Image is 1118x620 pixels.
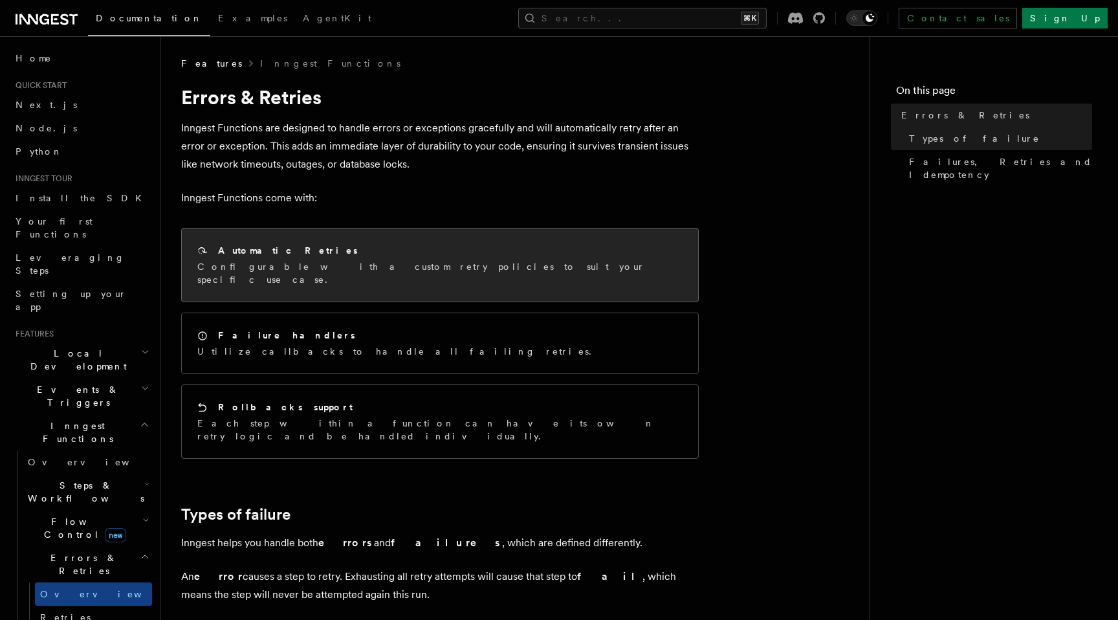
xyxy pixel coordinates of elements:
[181,313,699,374] a: Failure handlersUtilize callbacks to handle all failing retries.
[318,537,374,549] strong: errors
[88,4,210,36] a: Documentation
[194,570,243,582] strong: error
[23,474,152,510] button: Steps & Workflows
[909,132,1040,145] span: Types of failure
[23,510,152,546] button: Flow Controlnew
[10,186,152,210] a: Install the SDK
[23,546,152,582] button: Errors & Retries
[197,260,683,286] p: Configurable with a custom retry policies to suit your specific use case.
[16,146,63,157] span: Python
[10,47,152,70] a: Home
[10,329,54,339] span: Features
[23,479,144,505] span: Steps & Workflows
[518,8,767,28] button: Search...⌘K
[181,534,699,552] p: Inngest helps you handle both and , which are defined differently.
[181,189,699,207] p: Inngest Functions come with:
[16,100,77,110] span: Next.js
[218,329,355,342] h2: Failure handlers
[846,10,877,26] button: Toggle dark mode
[181,384,699,459] a: Rollbacks supportEach step within a function can have its own retry logic and be handled individu...
[181,505,290,524] a: Types of failure
[1022,8,1108,28] a: Sign Up
[16,52,52,65] span: Home
[303,13,371,23] span: AgentKit
[260,57,400,70] a: Inngest Functions
[16,123,77,133] span: Node.js
[16,289,127,312] span: Setting up your app
[197,345,599,358] p: Utilize callbacks to handle all failing retries.
[10,116,152,140] a: Node.js
[96,13,203,23] span: Documentation
[16,193,149,203] span: Install the SDK
[10,378,152,414] button: Events & Triggers
[181,568,699,604] p: An causes a step to retry. Exhausting all retry attempts will cause that step to , which means th...
[10,282,152,318] a: Setting up your app
[16,216,93,239] span: Your first Functions
[295,4,379,35] a: AgentKit
[10,80,67,91] span: Quick start
[181,228,699,302] a: Automatic RetriesConfigurable with a custom retry policies to suit your specific use case.
[218,244,358,257] h2: Automatic Retries
[10,246,152,282] a: Leveraging Steps
[197,417,683,443] p: Each step within a function can have its own retry logic and be handled individually.
[10,210,152,246] a: Your first Functions
[10,419,140,445] span: Inngest Functions
[10,342,152,378] button: Local Development
[218,401,353,414] h2: Rollbacks support
[181,85,699,109] h1: Errors & Retries
[10,347,141,373] span: Local Development
[901,109,1029,122] span: Errors & Retries
[181,57,242,70] span: Features
[899,8,1017,28] a: Contact sales
[23,515,142,541] span: Flow Control
[181,119,699,173] p: Inngest Functions are designed to handle errors or exceptions gracefully and will automatically r...
[10,383,141,409] span: Events & Triggers
[40,589,173,599] span: Overview
[28,457,161,467] span: Overview
[904,150,1092,186] a: Failures, Retries and Idempotency
[23,551,140,577] span: Errors & Retries
[10,93,152,116] a: Next.js
[10,140,152,163] a: Python
[16,252,125,276] span: Leveraging Steps
[23,450,152,474] a: Overview
[909,155,1092,181] span: Failures, Retries and Idempotency
[210,4,295,35] a: Examples
[896,104,1092,127] a: Errors & Retries
[904,127,1092,150] a: Types of failure
[35,582,152,606] a: Overview
[10,173,72,184] span: Inngest tour
[10,414,152,450] button: Inngest Functions
[577,570,642,582] strong: fail
[391,537,502,549] strong: failures
[896,83,1092,104] h4: On this page
[105,528,126,542] span: new
[741,12,759,25] kbd: ⌘K
[218,13,287,23] span: Examples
